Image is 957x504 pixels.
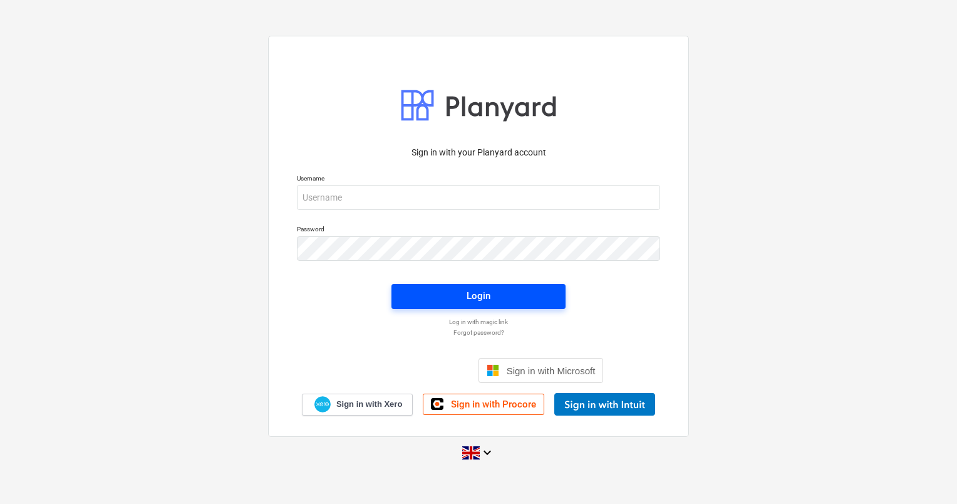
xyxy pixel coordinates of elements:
[391,284,566,309] button: Login
[297,146,660,159] p: Sign in with your Planyard account
[507,365,596,376] span: Sign in with Microsoft
[894,444,957,504] iframe: Chat Widget
[297,185,660,210] input: Username
[423,394,544,415] a: Sign in with Procore
[487,364,499,377] img: Microsoft logo
[348,357,475,384] iframe: Sign in with Google Button
[302,394,413,416] a: Sign in with Xero
[480,445,495,460] i: keyboard_arrow_down
[451,399,536,410] span: Sign in with Procore
[314,396,331,413] img: Xero logo
[297,174,660,185] p: Username
[297,225,660,236] p: Password
[291,328,666,337] a: Forgot password?
[467,288,490,304] div: Login
[291,318,666,326] a: Log in with magic link
[336,399,402,410] span: Sign in with Xero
